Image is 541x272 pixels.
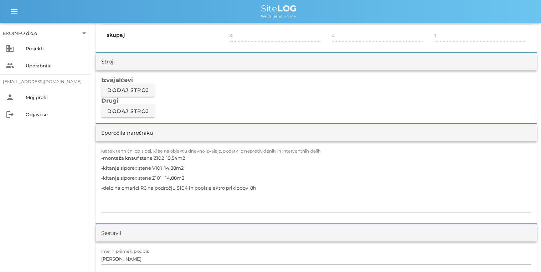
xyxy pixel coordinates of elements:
i: logout [6,110,14,119]
div: Sestavil [101,229,121,237]
div: EKOINFO d.o.o [3,27,88,39]
span: We value your time. [261,14,297,19]
label: ime in priimek, podpis [101,248,149,254]
b: LOG [277,3,297,14]
iframe: Chat Widget [439,195,541,272]
b: skupaj [107,32,125,38]
label: kratek tehnični opis del, ki se na objektu dnevno izvajajo, podatki o nepredvidenih in interventn... [101,148,321,154]
h3: Izvajalčevi [101,76,531,84]
h3: Drugi [101,97,531,104]
div: Uporabniki [26,63,86,68]
button: Dodaj stroj [101,104,155,117]
div: Stroji [101,58,115,66]
span: Dodaj stroj [107,87,149,93]
div: Projekti [26,46,86,51]
i: people [6,61,14,70]
div: Pripomoček za klepet [439,195,541,272]
i: arrow_drop_down [80,29,88,37]
div: EKOINFO d.o.o [3,30,37,36]
i: person [6,93,14,102]
button: Dodaj stroj [101,84,155,97]
i: menu [10,7,19,16]
div: Sporočila naročniku [101,129,153,137]
span: Dodaj stroj [107,108,149,114]
div: Odjavi se [26,112,86,117]
i: business [6,44,14,53]
div: Moj profil [26,94,86,100]
span: Site [261,3,297,14]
